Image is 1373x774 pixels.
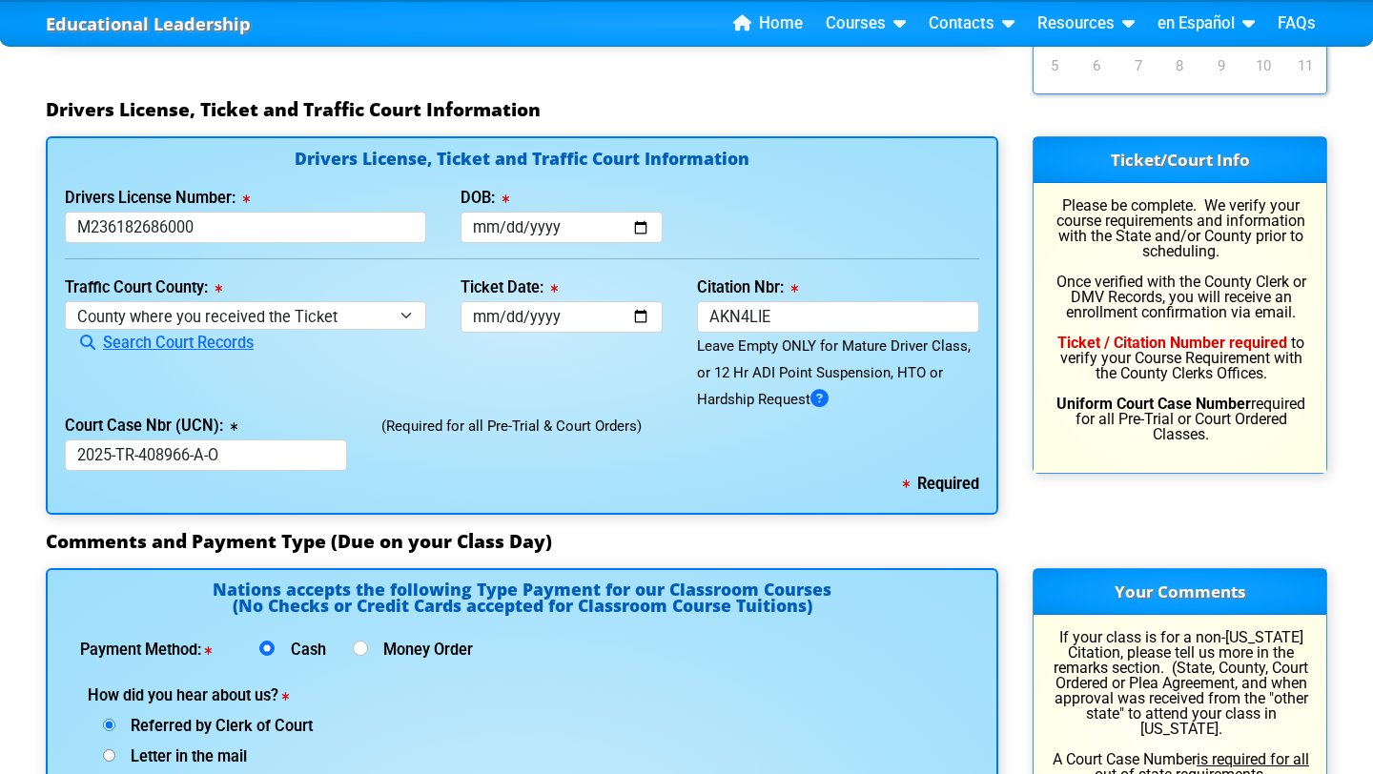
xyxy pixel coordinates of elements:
input: mm/dd/yyyy [461,212,664,243]
label: Court Case Nbr (UCN): [65,418,237,434]
input: Referred by Clerk of Court [103,719,115,731]
h4: Drivers License, Ticket and Traffic Court Information [65,151,979,171]
div: (Required for all Pre-Trial & Court Orders) [364,413,996,471]
a: 8 [1159,56,1201,75]
h3: Ticket/Court Info [1034,137,1326,183]
a: 6 [1076,56,1117,75]
a: Contacts [921,10,1022,38]
span: Letter in the mail [115,747,247,765]
span: Referred by Clerk of Court [115,717,313,735]
input: 2024-TR-001234 [65,439,347,471]
a: FAQs [1270,10,1323,38]
a: 9 [1200,56,1242,75]
b: Required [903,475,979,493]
div: Leave Empty ONLY for Mature Driver Class, or 12 Hr ADI Point Suspension, HTO or Hardship Request [697,333,979,413]
label: Cash [283,642,334,658]
input: Format: A15CHIC or 1234-ABC [697,301,979,333]
a: 7 [1117,56,1159,75]
p: Please be complete. We verify your course requirements and information with the State and/or Coun... [1051,198,1309,442]
label: Drivers License Number: [65,191,250,206]
h3: Comments and Payment Type (Due on your Class Day) [46,530,1327,553]
a: Educational Leadership [46,9,251,40]
a: Courses [818,10,913,38]
h3: Your Comments [1034,569,1326,615]
a: 5 [1034,56,1076,75]
h3: Drivers License, Ticket and Traffic Court Information [46,98,1327,121]
label: DOB: [461,191,509,206]
h4: Nations accepts the following Type Payment for our Classroom Courses (No Checks or Credit Cards a... [65,581,979,621]
label: Ticket Date: [461,280,558,295]
input: License or Florida ID Card Nbr [65,212,426,243]
label: Citation Nbr: [697,280,798,295]
b: Ticket / Citation Number required [1057,334,1287,352]
a: Home [726,10,810,38]
input: Letter in the mail [103,749,115,762]
label: Traffic Court County: [65,280,222,295]
input: mm/dd/yyyy [461,301,664,333]
label: Payment Method: [80,642,233,658]
a: 10 [1242,56,1284,75]
label: How did you hear about us? [88,688,385,703]
a: Search Court Records [65,334,254,352]
label: Money Order [376,642,473,658]
a: en Español [1150,10,1262,38]
a: Resources [1030,10,1142,38]
b: Uniform Court Case Number [1056,395,1251,413]
a: 11 [1284,56,1326,75]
